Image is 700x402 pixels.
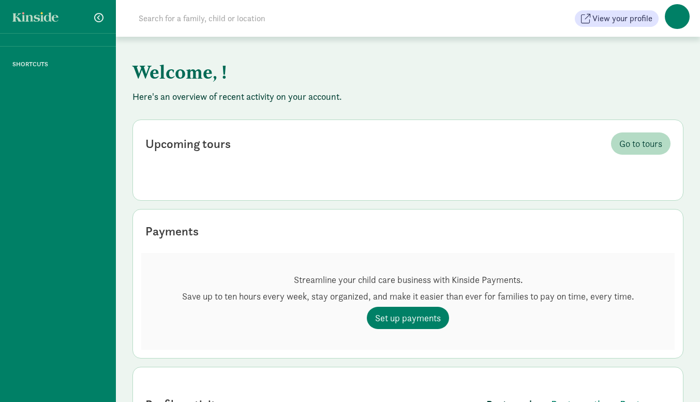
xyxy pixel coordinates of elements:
span: View your profile [592,12,652,25]
h1: Welcome, ! [132,53,645,91]
p: Streamline your child care business with Kinside Payments. [182,274,634,286]
span: Set up payments [375,311,441,325]
p: Save up to ten hours every week, stay organized, and make it easier than ever for families to pay... [182,290,634,303]
div: Upcoming tours [145,135,231,153]
a: Go to tours [611,132,671,155]
button: View your profile [575,10,659,27]
p: Here's an overview of recent activity on your account. [132,91,683,103]
input: Search for a family, child or location [132,8,423,29]
a: Set up payments [367,307,449,329]
span: Go to tours [619,137,662,151]
div: Payments [145,222,199,241]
